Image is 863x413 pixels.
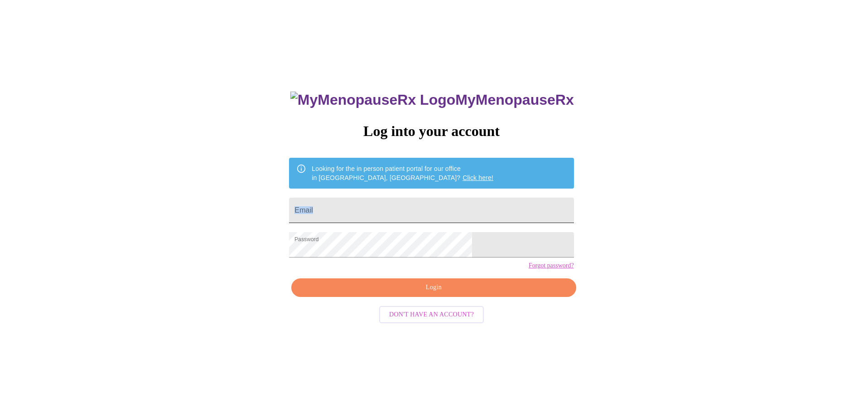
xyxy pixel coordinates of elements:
button: Login [291,278,576,297]
div: Looking for the in person patient portal for our office in [GEOGRAPHIC_DATA], [GEOGRAPHIC_DATA]? [312,160,493,186]
a: Click here! [463,174,493,181]
span: Login [302,282,565,293]
h3: MyMenopauseRx [290,92,574,108]
button: Don't have an account? [379,306,484,324]
h3: Log into your account [289,123,574,140]
span: Don't have an account? [389,309,474,321]
a: Don't have an account? [377,310,486,318]
img: MyMenopauseRx Logo [290,92,455,108]
a: Forgot password? [529,262,574,269]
